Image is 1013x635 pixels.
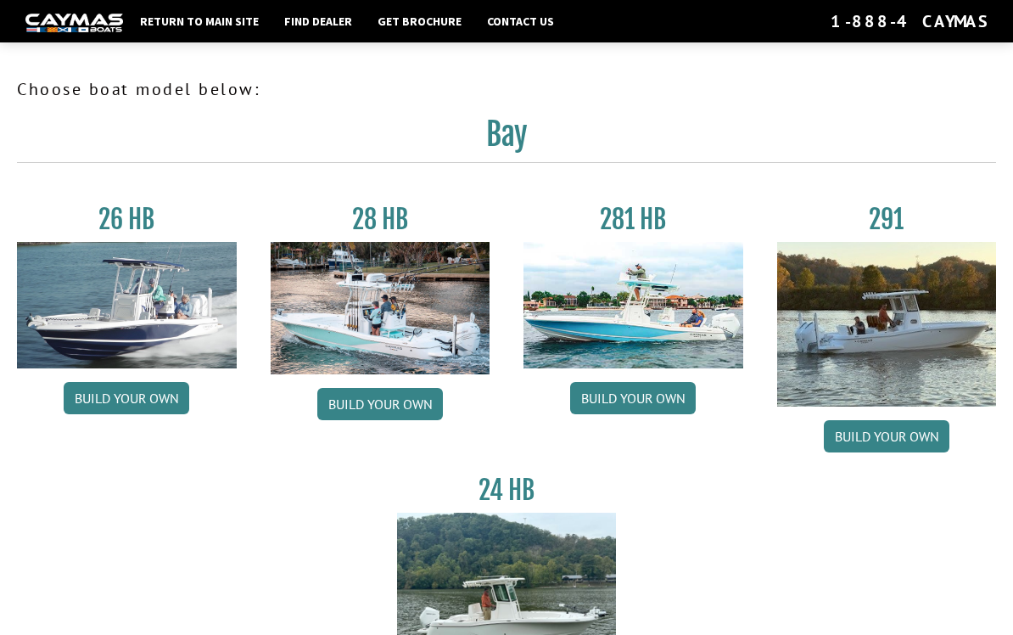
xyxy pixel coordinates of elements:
img: 28_hb_thumbnail_for_caymas_connect.jpg [271,242,490,374]
a: Build your own [64,382,189,414]
h3: 281 HB [523,204,743,235]
p: Choose boat model below: [17,76,996,102]
img: 291_Thumbnail.jpg [777,242,997,407]
a: Build your own [570,382,696,414]
a: Return to main site [132,10,267,32]
h3: 291 [777,204,997,235]
h2: Bay [17,115,996,163]
h3: 24 HB [397,475,617,506]
a: Contact Us [479,10,562,32]
a: Get Brochure [369,10,470,32]
h3: 26 HB [17,204,237,235]
img: white-logo-c9c8dbefe5ff5ceceb0f0178aa75bf4bb51f6bca0971e226c86eb53dfe498488.png [25,14,123,31]
a: Find Dealer [276,10,361,32]
h3: 28 HB [271,204,490,235]
div: 1-888-4CAYMAS [831,10,988,32]
a: Build your own [824,420,949,452]
a: Build your own [317,388,443,420]
img: 28-hb-twin.jpg [523,242,743,368]
img: 26_new_photo_resized.jpg [17,242,237,368]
